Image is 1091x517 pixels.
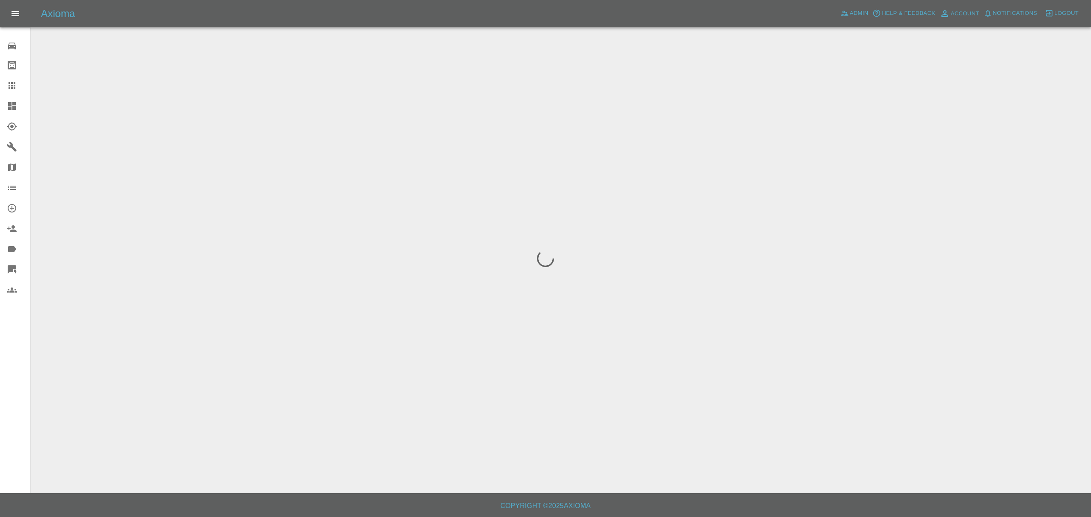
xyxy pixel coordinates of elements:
a: Account [938,7,981,20]
h6: Copyright © 2025 Axioma [7,500,1084,512]
span: Account [951,9,979,19]
span: Notifications [993,9,1037,18]
button: Open drawer [5,3,26,24]
span: Logout [1054,9,1079,18]
span: Admin [850,9,869,18]
h5: Axioma [41,7,75,20]
span: Help & Feedback [882,9,935,18]
button: Logout [1043,7,1081,20]
button: Notifications [981,7,1039,20]
a: Admin [838,7,871,20]
button: Help & Feedback [870,7,937,20]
